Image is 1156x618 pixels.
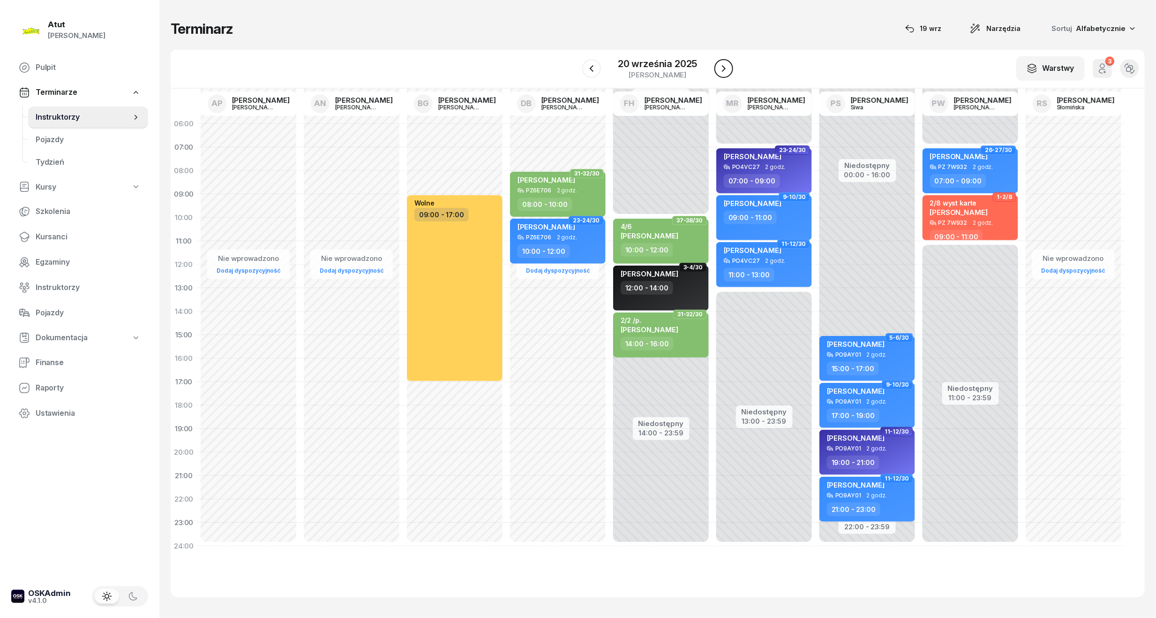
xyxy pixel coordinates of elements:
button: Nie wprowadzonoDodaj dyspozycyjność [1038,251,1109,278]
button: Narzędzia [961,19,1029,38]
span: Pulpit [36,61,141,74]
span: 1-2/8 [997,196,1012,198]
span: 31-32/30 [574,173,600,175]
a: Kursanci [11,226,148,248]
div: Niedostępny [844,162,891,169]
div: 09:00 - 17:00 [414,208,469,221]
button: Nie wprowadzonoDodaj dyspozycyjność [316,251,387,278]
span: Narzędzia [987,23,1021,34]
a: Tydzień [28,151,148,174]
button: 3 [1093,59,1112,78]
div: 14:00 - 23:59 [638,427,684,437]
span: [PERSON_NAME] [621,269,678,278]
span: RS [1037,99,1047,107]
div: 21:00 [171,464,197,488]
button: Niedostępny11:00 - 23:59 [948,383,993,404]
span: FH [624,99,635,107]
div: OSKAdmin [28,589,71,597]
span: 2 godz. [867,351,887,358]
div: [PERSON_NAME] [954,104,999,110]
span: Tydzień [36,156,141,168]
div: [PERSON_NAME] [232,104,277,110]
div: [PERSON_NAME] [954,97,1012,104]
div: 21:00 - 23:00 [827,503,880,516]
a: AP[PERSON_NAME][PERSON_NAME] [200,92,297,116]
span: Instruktorzy [36,282,141,294]
span: 2 godz. [766,164,786,170]
div: Niedostępny [638,420,684,427]
div: 19 wrz [905,23,942,34]
span: 2 godz. [557,234,577,241]
a: Instruktorzy [11,276,148,299]
span: [PERSON_NAME] [827,387,885,396]
span: 5-6/30 [890,337,909,339]
a: Ustawienia [11,402,148,425]
a: Dodaj dyspozycyjność [1038,265,1109,276]
span: Alfabetycznie [1076,24,1126,33]
a: MR[PERSON_NAME][PERSON_NAME] [716,92,813,116]
span: Raporty [36,382,141,394]
div: 17:00 [171,370,197,394]
div: 2/8 wyst karte [930,199,988,207]
div: 20 września 2025 [618,59,697,69]
a: AN[PERSON_NAME][PERSON_NAME] [303,92,400,116]
div: 07:00 - 09:00 [724,174,780,188]
span: PS [831,99,841,107]
span: AP [211,99,223,107]
span: [PERSON_NAME] [724,246,781,255]
span: Terminarze [36,86,77,99]
a: Pojazdy [28,129,148,151]
div: [PERSON_NAME] [438,104,483,110]
div: [PERSON_NAME] [618,71,697,78]
span: PW [932,99,946,107]
div: 17:00 - 19:00 [827,409,879,422]
div: 2/2 /p. [621,316,678,324]
span: 11-12/30 [885,431,909,433]
div: Nie wprowadzono [316,252,387,265]
button: Niedostępny13:00 - 23:59 [742,406,787,427]
div: 19:00 - 21:00 [827,456,879,469]
div: [PERSON_NAME] [748,97,805,104]
a: Raporty [11,377,148,399]
span: Egzaminy [36,256,141,268]
div: 12:00 [171,253,197,276]
div: [PERSON_NAME] [541,104,586,110]
div: PO9AY01 [835,351,861,358]
span: 3-4/30 [683,267,703,268]
span: [PERSON_NAME] [827,481,885,489]
span: 23-24/30 [779,149,806,151]
span: 2 godz. [867,445,887,452]
img: logo-xs-dark@2x.png [11,590,24,603]
div: 08:00 [171,159,197,183]
span: 2 godz. [973,220,993,226]
div: 08:00 - 10:00 [518,198,572,211]
button: Warstwy [1016,56,1085,81]
div: PZ6E706 [526,234,551,240]
div: 15:00 [171,323,197,347]
button: Nie wprowadzonoDodaj dyspozycyjność [213,251,284,278]
span: 2 godz. [973,164,993,170]
div: 20:00 [171,441,197,464]
div: Wolne [414,199,435,207]
div: 16:00 [171,347,197,370]
div: 09:00 - 11:00 [724,211,777,224]
span: Pojazdy [36,134,141,146]
span: 11-12/30 [781,243,806,245]
a: RS[PERSON_NAME]Słomińska [1025,92,1122,116]
span: MR [726,99,739,107]
span: [PERSON_NAME] [621,231,678,240]
div: PZ 7W932 [938,164,968,170]
div: 10:00 [171,206,197,229]
div: 07:00 - 09:00 [930,174,986,188]
div: Nie wprowadzono [1038,252,1109,265]
div: 18:00 [171,394,197,417]
span: 11-12/30 [885,478,909,480]
div: PO9AY01 [835,492,861,498]
div: Niedostępny [742,408,787,415]
span: Dokumentacja [36,332,88,344]
span: 2 godz. [867,492,887,499]
div: 11:00 - 13:00 [724,268,774,282]
div: 22:00 - 23:59 [844,521,890,531]
a: Pulpit [11,56,148,79]
div: 14:00 [171,300,197,323]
